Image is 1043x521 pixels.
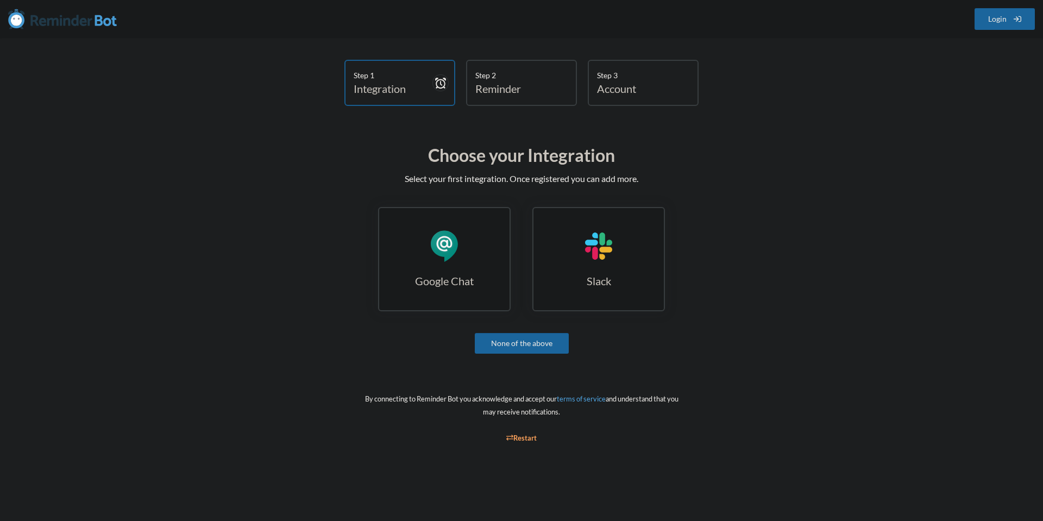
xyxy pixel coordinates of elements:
[975,8,1035,30] a: Login
[475,333,569,354] a: None of the above
[533,273,664,288] h3: Slack
[8,8,117,30] img: Reminder Bot
[557,394,606,403] a: terms of service
[354,81,430,96] h4: Integration
[354,70,430,81] div: Step 1
[365,394,678,416] small: By connecting to Reminder Bot you acknowledge and accept our and understand that you may receive ...
[206,144,837,167] h2: Choose your Integration
[379,273,510,288] h3: Google Chat
[475,70,551,81] div: Step 2
[475,81,551,96] h4: Reminder
[597,81,673,96] h4: Account
[597,70,673,81] div: Step 3
[506,434,537,442] small: Restart
[206,172,837,185] p: Select your first integration. Once registered you can add more.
